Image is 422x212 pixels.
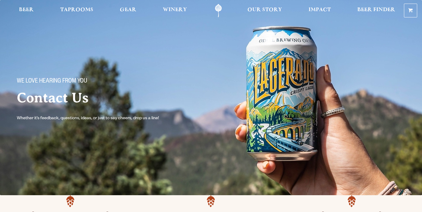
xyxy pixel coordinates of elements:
a: Beer Finder [353,4,399,17]
span: We love hearing from you [17,78,87,86]
a: Our Story [244,4,286,17]
a: Beer [15,4,38,17]
span: Beer [19,8,34,12]
span: Impact [309,8,331,12]
span: Taprooms [60,8,93,12]
span: Our Story [247,8,282,12]
a: Taprooms [56,4,97,17]
span: Gear [120,8,136,12]
a: Winery [159,4,191,17]
span: Winery [163,8,187,12]
p: Whether it’s feedback, questions, ideas, or just to say cheers, drop us a line! [17,115,171,122]
a: Gear [116,4,140,17]
h2: Contact Us [17,90,205,105]
a: Odell Home [207,4,230,17]
a: Impact [305,4,335,17]
span: Beer Finder [357,8,395,12]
